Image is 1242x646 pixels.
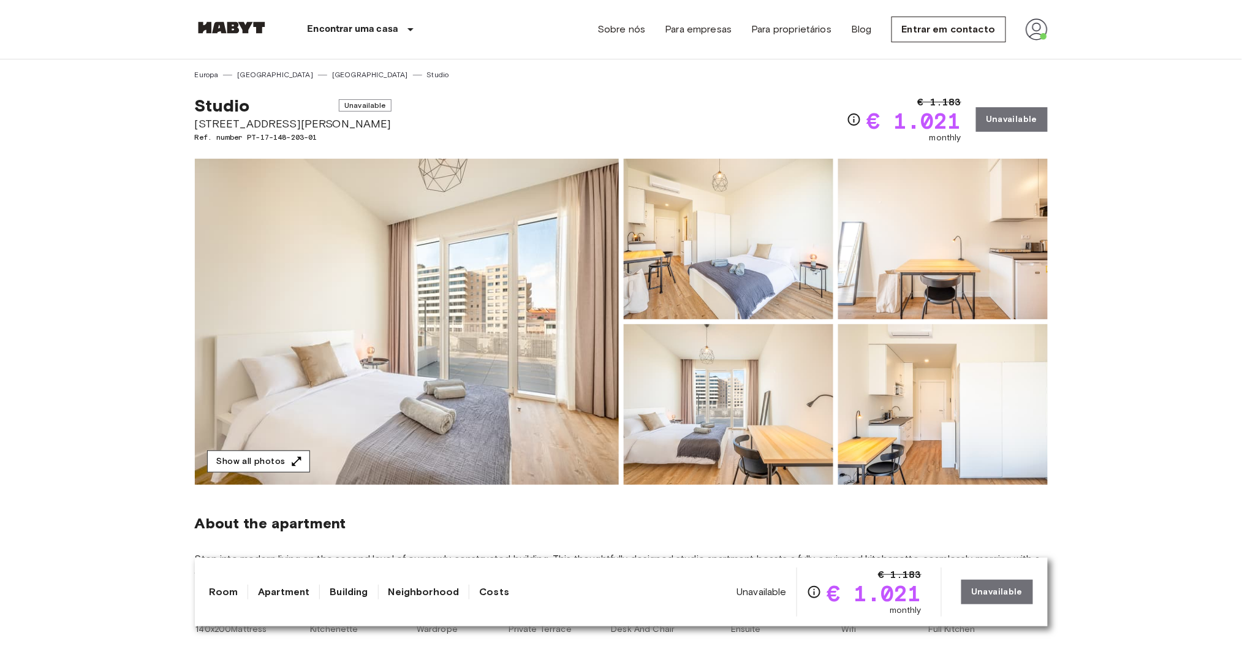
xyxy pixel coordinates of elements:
[731,623,761,636] span: Ensuite
[930,132,961,144] span: monthly
[866,110,961,132] span: € 1.021
[624,159,833,319] img: Picture of unit PT-17-148-203-01
[195,116,392,132] span: [STREET_ADDRESS][PERSON_NAME]
[851,22,872,37] a: Blog
[195,132,392,143] span: Ref. number PT-17-148-203-01
[427,69,449,80] a: Studio
[665,22,732,37] a: Para empresas
[310,623,358,636] span: Kitchenette
[1026,18,1048,40] img: avatar
[207,450,310,473] button: Show all photos
[611,623,675,636] span: Desk And Chair
[237,69,313,80] a: [GEOGRAPHIC_DATA]
[841,623,857,636] span: Wifi
[195,159,619,485] img: Marketing picture of unit PT-17-148-203-01
[258,585,309,599] a: Apartment
[195,21,268,34] img: Habyt
[807,585,822,599] svg: Check cost overview for full price breakdown. Please note that discounts apply to new joiners onl...
[624,324,833,485] img: Picture of unit PT-17-148-203-01
[847,112,861,127] svg: Check cost overview for full price breakdown. Please note that discounts apply to new joiners onl...
[195,623,267,636] span: 140x200Mattress
[308,22,399,37] p: Encontrar uma casa
[195,95,250,116] span: Studio
[195,514,346,533] span: About the apartment
[332,69,408,80] a: [GEOGRAPHIC_DATA]
[838,324,1048,485] img: Picture of unit PT-17-148-203-01
[827,582,922,604] span: € 1.021
[479,585,509,599] a: Costs
[195,69,219,80] a: Europa
[918,95,961,110] span: € 1.183
[736,585,787,599] span: Unavailable
[339,99,392,112] span: Unavailable
[195,552,1048,579] span: Step into modern living on the second level of our newly constructed building. This thoughtfully ...
[388,585,460,599] a: Neighborhood
[838,159,1048,319] img: Picture of unit PT-17-148-203-01
[597,22,645,37] a: Sobre nós
[890,604,922,617] span: monthly
[417,623,458,636] span: Wardrope
[509,623,572,636] span: Private Terrace
[210,585,238,599] a: Room
[892,17,1006,42] a: Entrar em contacto
[330,585,368,599] a: Building
[928,623,975,636] span: Full Kitchen
[878,568,922,582] span: € 1.183
[751,22,831,37] a: Para proprietários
